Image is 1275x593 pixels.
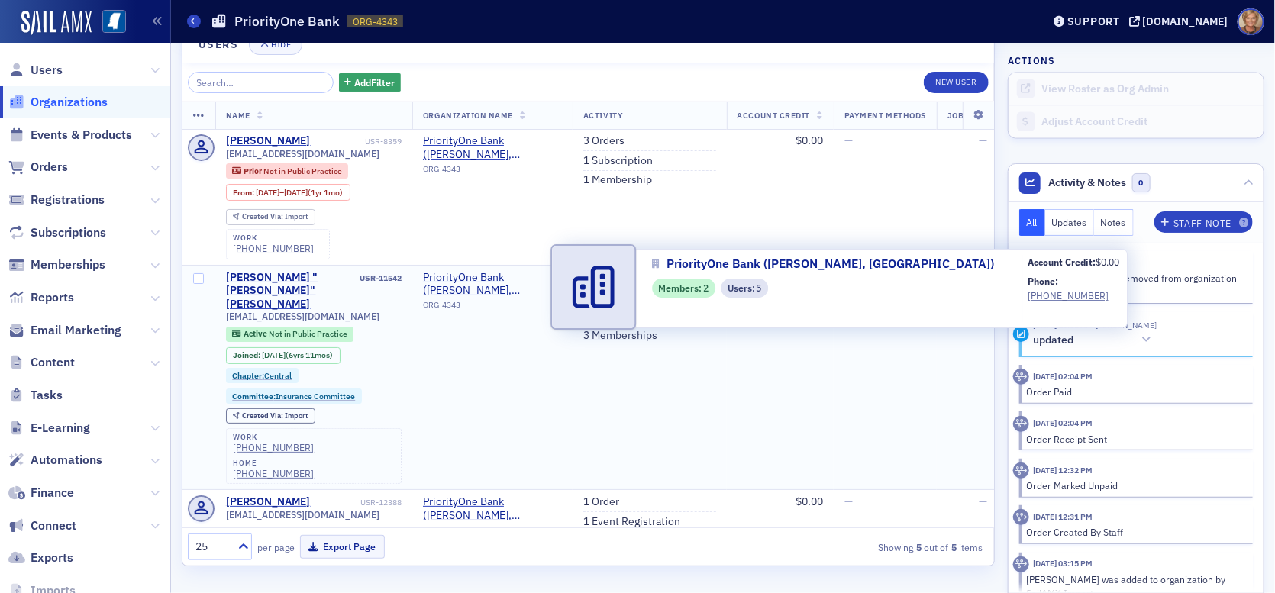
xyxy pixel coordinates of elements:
[226,184,350,201] div: From: 2009-06-01 00:00:00
[226,408,315,424] div: Created Via: Import
[423,134,562,161] a: PriorityOne Bank ([PERSON_NAME], [GEOGRAPHIC_DATA])
[263,166,342,176] span: Not in Public Practice
[232,329,347,339] a: Active Not in Public Practice
[232,371,292,381] a: Chapter:Central
[423,495,562,522] a: PriorityOne Bank ([PERSON_NAME], [GEOGRAPHIC_DATA])
[728,540,983,554] div: Showing out of items
[300,535,385,559] button: Export Page
[31,289,74,306] span: Reports
[423,271,562,298] a: PriorityOne Bank ([PERSON_NAME], [GEOGRAPHIC_DATA])
[233,468,314,479] a: [PHONE_NUMBER]
[796,134,823,147] span: $0.00
[31,420,90,437] span: E-Learning
[423,110,513,121] span: Organization Name
[226,110,250,121] span: Name
[979,134,987,147] span: —
[234,12,340,31] h1: PriorityOne Bank
[721,279,768,298] div: Users: 5
[242,411,285,421] span: Created Via :
[1049,175,1127,191] span: Activity & Notes
[244,166,263,176] span: Prior
[31,517,76,534] span: Connect
[8,192,105,208] a: Registrations
[1008,53,1055,67] h4: Actions
[102,10,126,34] img: SailAMX
[652,279,715,298] div: Members: 2
[8,62,63,79] a: Users
[1045,209,1095,236] button: Updates
[226,495,311,509] a: [PERSON_NAME]
[233,459,314,468] div: home
[1033,417,1093,428] time: 7/16/2025 02:04 PM
[1027,479,1243,492] div: Order Marked Unpaid
[652,255,1005,273] a: PriorityOne Bank ([PERSON_NAME], [GEOGRAPHIC_DATA])
[226,311,380,322] span: [EMAIL_ADDRESS][DOMAIN_NAME]
[1067,15,1120,28] div: Support
[226,209,315,225] div: Created Via: Import
[423,164,562,179] div: ORG-4343
[31,387,63,404] span: Tasks
[8,420,90,437] a: E-Learning
[1033,371,1093,382] time: 7/16/2025 02:04 PM
[1094,209,1134,236] button: Notes
[1238,8,1264,35] span: Profile
[8,485,74,501] a: Finance
[353,15,398,28] span: ORG-4343
[226,347,341,364] div: Joined: 2018-08-10 00:00:00
[728,281,757,295] span: Users :
[226,163,349,179] div: Prior: Prior: Not in Public Practice
[738,110,810,121] span: Account Credit
[583,110,623,121] span: Activity
[31,452,102,469] span: Automations
[796,495,823,508] span: $0.00
[659,281,704,295] span: Members :
[339,73,402,92] button: AddFilter
[242,211,285,221] span: Created Via :
[249,34,302,55] button: Hide
[8,289,74,306] a: Reports
[8,322,121,339] a: Email Marketing
[92,10,126,36] a: View Homepage
[226,148,380,160] span: [EMAIL_ADDRESS][DOMAIN_NAME]
[1143,15,1228,28] div: [DOMAIN_NAME]
[1028,275,1058,287] b: Phone:
[262,350,333,360] div: (6yrs 11mos)
[1027,385,1243,398] div: Order Paid
[1028,288,1119,302] a: [PHONE_NUMBER]
[31,485,74,501] span: Finance
[31,62,63,79] span: Users
[271,40,291,49] div: Hide
[1009,105,1264,138] a: Adjust Account Credit
[1033,332,1157,348] button: updated
[583,134,625,148] a: 3 Orders
[8,224,106,241] a: Subscriptions
[1154,211,1253,233] button: Staff Note
[233,234,314,243] div: work
[8,452,102,469] a: Automations
[583,515,680,529] a: 1 Event Registration
[31,192,105,208] span: Registrations
[583,173,652,187] a: 1 Membership
[1129,16,1234,27] button: [DOMAIN_NAME]
[423,134,562,161] span: PriorityOne Bank (Magee, MS)
[1013,462,1029,479] div: Activity
[1013,369,1029,385] div: Activity
[233,433,314,442] div: work
[256,188,343,198] div: – (1yr 1mo)
[233,243,314,254] div: [PHONE_NUMBER]
[1096,256,1119,268] span: $0.00
[1028,256,1096,268] b: Account Credit:
[232,392,355,401] a: Committee:Insurance Committee
[257,540,295,554] label: per page
[1027,271,1243,299] div: [PERSON_NAME] was removed from organization by [PERSON_NAME]
[423,300,562,315] div: ORG-4343
[226,368,299,383] div: Chapter:
[188,72,334,93] input: Search…
[21,11,92,35] img: SailAMX
[233,442,314,453] div: [PHONE_NUMBER]
[8,94,108,111] a: Organizations
[1033,511,1093,522] time: 7/3/2025 12:31 PM
[31,94,108,111] span: Organizations
[226,134,311,148] div: [PERSON_NAME]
